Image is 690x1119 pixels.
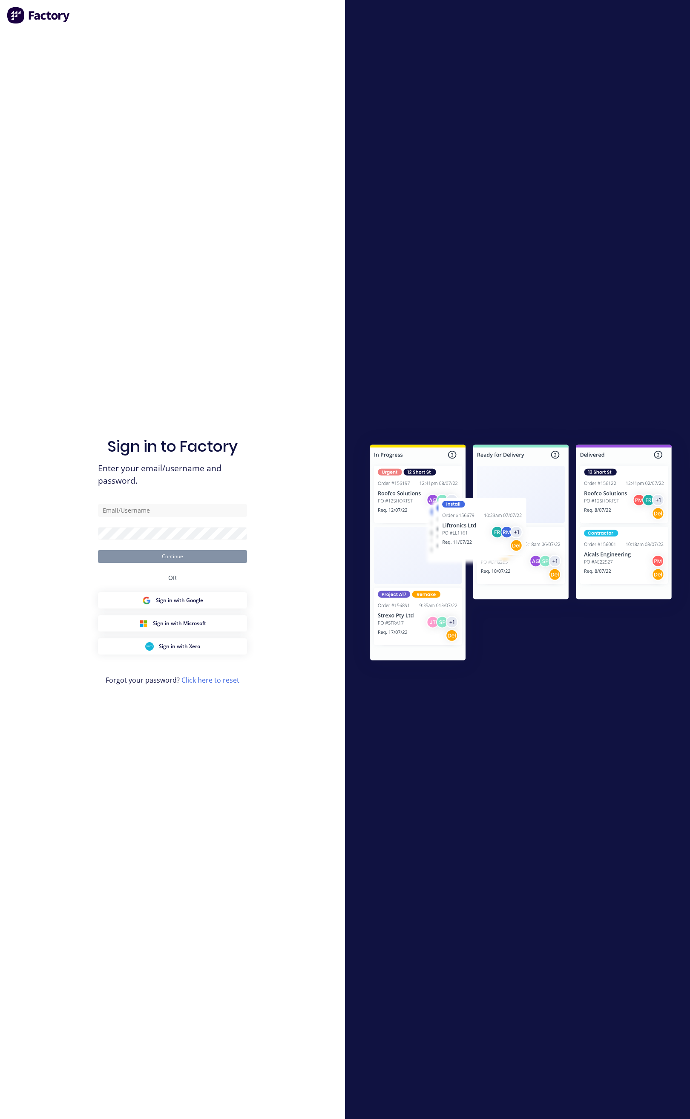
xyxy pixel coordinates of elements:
div: OR [168,563,177,592]
h1: Sign in to Factory [107,437,238,456]
img: Google Sign in [142,596,151,605]
button: Microsoft Sign inSign in with Microsoft [98,615,247,632]
img: Factory [7,7,71,24]
button: Xero Sign inSign in with Xero [98,638,247,655]
a: Click here to reset [181,675,239,685]
button: Continue [98,550,247,563]
span: Sign in with Xero [159,643,200,650]
input: Email/Username [98,504,247,517]
button: Google Sign inSign in with Google [98,592,247,609]
img: Xero Sign in [145,642,154,651]
img: Sign in [352,428,690,680]
span: Forgot your password? [106,675,239,685]
img: Microsoft Sign in [139,619,148,628]
span: Sign in with Microsoft [153,620,206,627]
span: Sign in with Google [156,597,203,604]
span: Enter your email/username and password. [98,462,247,487]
